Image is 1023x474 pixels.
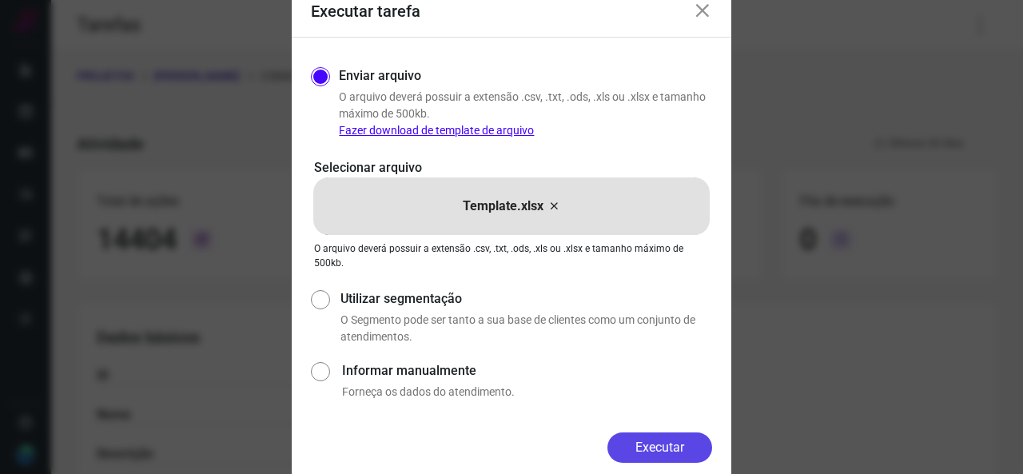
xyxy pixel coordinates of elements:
[340,289,712,309] label: Utilizar segmentação
[340,312,712,345] p: O Segmento pode ser tanto a sua base de clientes como um conjunto de atendimentos.
[339,89,712,139] p: O arquivo deverá possuir a extensão .csv, .txt, .ods, .xls ou .xlsx e tamanho máximo de 500kb.
[463,197,543,216] p: Template.xlsx
[339,66,421,86] label: Enviar arquivo
[314,241,709,270] p: O arquivo deverá possuir a extensão .csv, .txt, .ods, .xls ou .xlsx e tamanho máximo de 500kb.
[342,361,712,380] label: Informar manualmente
[339,124,534,137] a: Fazer download de template de arquivo
[342,384,712,400] p: Forneça os dados do atendimento.
[607,432,712,463] button: Executar
[314,158,709,177] p: Selecionar arquivo
[311,2,420,21] h3: Executar tarefa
